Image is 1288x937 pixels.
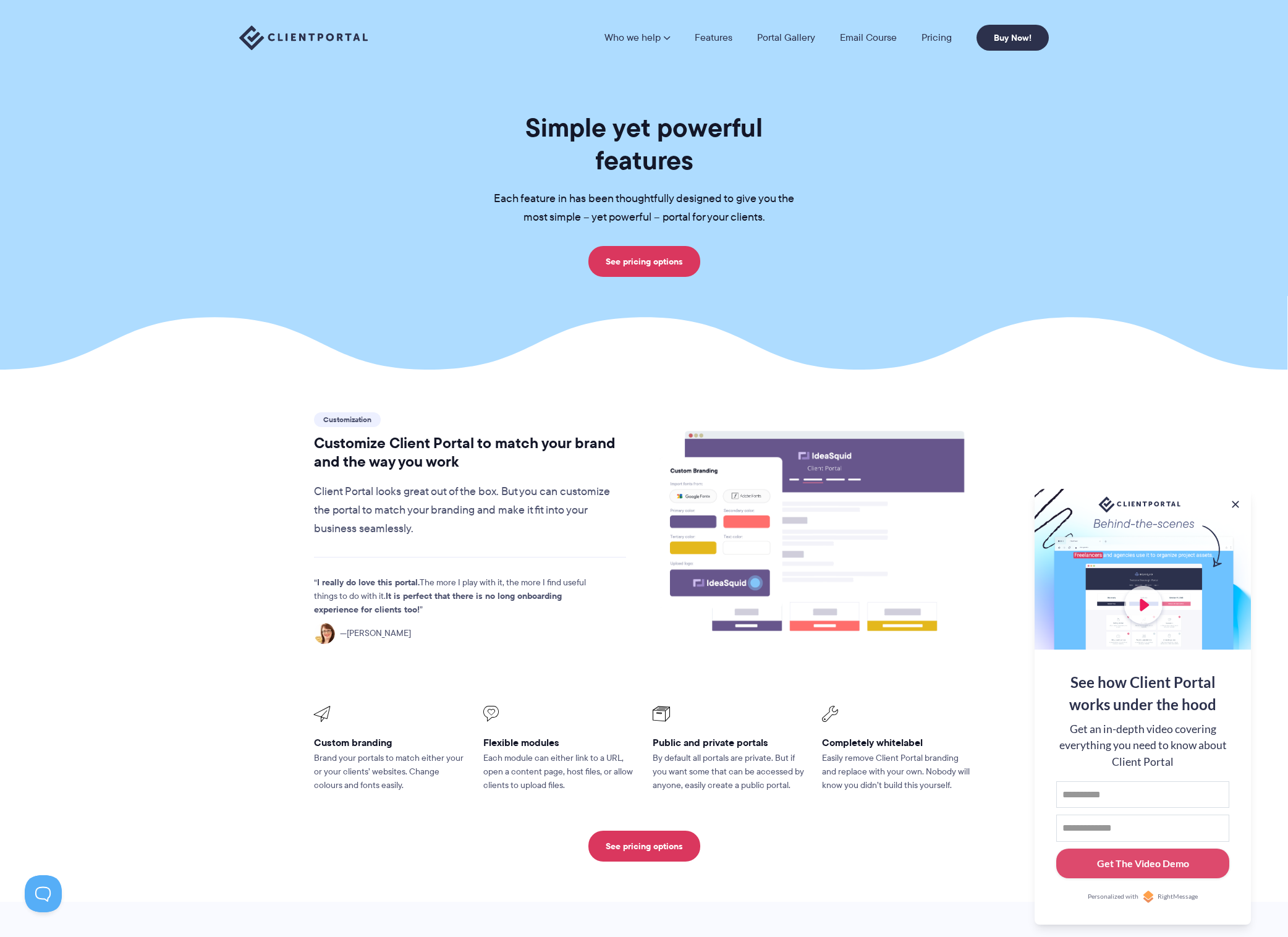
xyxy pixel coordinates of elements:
[1097,856,1189,871] div: Get The Video Demo
[588,831,700,862] a: See pricing options
[840,33,897,43] a: Email Course
[314,483,626,538] p: Client Portal looks great out of the box. But you can customize the portal to match your branding...
[695,33,732,43] a: Features
[1142,891,1155,903] img: Personalized with RightMessage
[483,736,635,749] h3: Flexible modules
[1158,892,1198,902] span: RightMessage
[922,33,952,43] a: Pricing
[474,190,814,227] p: Each feature in has been thoughtfully designed to give you the most simple – yet powerful – porta...
[314,412,381,427] span: Customization
[314,589,562,616] strong: It is perfect that there is no long onboarding experience for clients too!
[1056,671,1229,716] div: See how Client Portal works under the hood
[757,33,815,43] a: Portal Gallery
[314,576,604,617] p: The more I play with it, the more I find useful things to do with it.
[314,434,626,471] h2: Customize Client Portal to match your brand and the way you work
[317,575,420,589] strong: I really do love this portal.
[977,25,1049,51] a: Buy Now!
[822,736,974,749] h3: Completely whitelabel
[653,752,805,792] p: By default all portals are private. But if you want some that can be accessed by anyone, easily c...
[1056,721,1229,770] div: Get an in-depth video covering everything you need to know about Client Portal
[340,627,411,640] span: [PERSON_NAME]
[314,736,466,749] h3: Custom branding
[314,752,466,792] p: Brand your portals to match either your or your clients’ websites. Change colours and fonts easily.
[483,752,635,792] p: Each module can either link to a URL, open a content page, host files, or allow clients to upload...
[1056,849,1229,879] button: Get The Video Demo
[1056,891,1229,903] a: Personalized withRightMessage
[588,246,700,277] a: See pricing options
[653,736,805,749] h3: Public and private portals
[1088,892,1138,902] span: Personalized with
[822,752,974,792] p: Easily remove Client Portal branding and replace with your own. Nobody will know you didn’t build...
[474,111,814,177] h1: Simple yet powerful features
[25,875,62,912] iframe: Toggle Customer Support
[604,33,670,43] a: Who we help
